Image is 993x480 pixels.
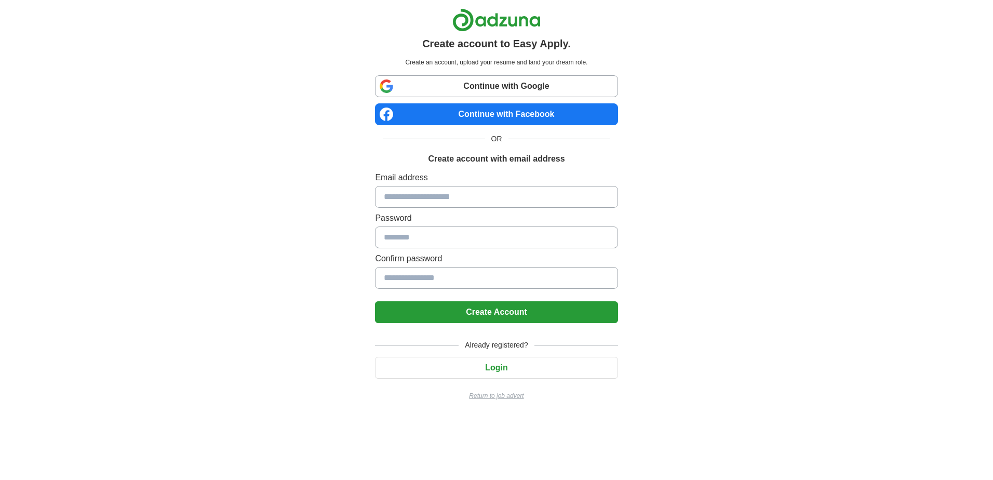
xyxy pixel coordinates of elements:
label: Email address [375,171,618,184]
h1: Create account with email address [428,153,565,165]
button: Create Account [375,301,618,323]
a: Return to job advert [375,391,618,401]
a: Continue with Google [375,75,618,97]
label: Password [375,212,618,224]
h1: Create account to Easy Apply. [422,36,571,51]
span: Already registered? [459,340,534,351]
span: OR [485,134,508,144]
a: Continue with Facebook [375,103,618,125]
p: Create an account, upload your resume and land your dream role. [377,58,615,67]
label: Confirm password [375,252,618,265]
a: Login [375,363,618,372]
img: Adzuna logo [452,8,541,32]
button: Login [375,357,618,379]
